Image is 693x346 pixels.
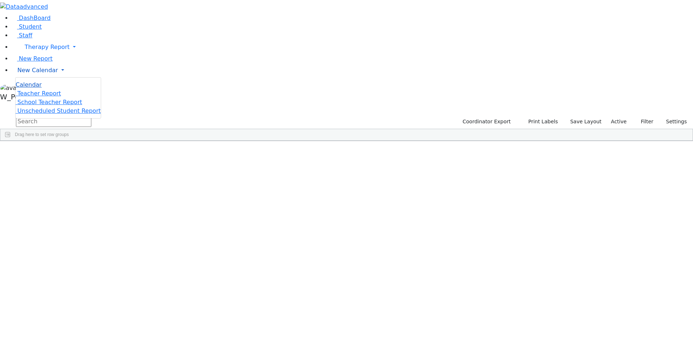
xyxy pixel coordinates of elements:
span: New Calendar [17,67,58,74]
span: Student [19,23,42,30]
button: Print Labels [520,116,561,127]
span: Therapy Report [25,44,70,50]
input: Search [16,116,91,127]
span: Teacher Report [17,90,61,97]
button: Settings [657,116,690,127]
a: Therapy Report [12,40,693,54]
a: Calendar [16,81,42,89]
a: New Calendar [12,63,693,78]
a: Staff [12,32,32,39]
span: DashBoard [19,15,51,21]
button: Coordinator Export [458,116,514,127]
a: DashBoard [12,15,51,21]
button: Filter [631,116,657,127]
ul: Therapy Report [15,77,101,119]
a: Unscheduled Student Report [16,107,101,114]
label: Active [608,116,630,127]
a: School Teacher Report [16,99,82,106]
span: Staff [19,32,32,39]
a: New Report [12,55,53,62]
button: Save Layout [567,116,605,127]
span: Calendar [16,81,42,88]
span: School Teacher Report [17,99,82,106]
span: New Report [19,55,53,62]
a: Student [12,23,42,30]
span: Unscheduled Student Report [17,107,101,114]
a: Teacher Report [16,90,61,97]
span: Drag here to set row groups [15,132,69,137]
